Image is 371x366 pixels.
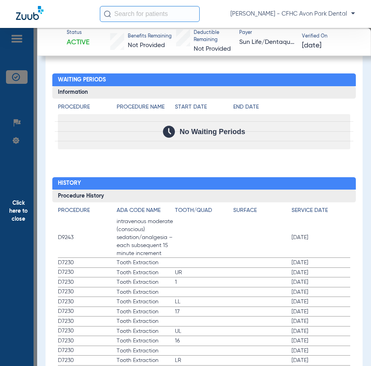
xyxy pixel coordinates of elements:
[117,337,175,345] span: Tooth Extraction
[117,206,175,218] app-breakdown-title: ADA Code Name
[175,103,233,111] h4: Start Date
[58,327,116,335] span: D7230
[233,103,350,111] h4: End Date
[175,308,233,316] span: 17
[117,278,175,286] span: Tooth Extraction
[117,356,175,364] span: Tooth Extraction
[230,10,355,18] span: [PERSON_NAME] - CFHC Avon Park Dental
[67,30,89,37] span: Status
[52,190,355,202] h3: Procedure History
[302,41,321,51] span: [DATE]
[292,308,350,316] span: [DATE]
[58,103,116,111] h4: Procedure
[58,206,116,215] h4: Procedure
[52,177,355,190] h2: History
[175,327,233,335] span: UL
[58,307,116,316] span: D7230
[117,347,175,355] span: Tooth Extraction
[292,278,350,286] span: [DATE]
[58,233,116,242] span: D9243
[175,356,233,364] span: LR
[292,259,350,267] span: [DATE]
[292,327,350,335] span: [DATE]
[292,356,350,364] span: [DATE]
[58,288,116,296] span: D7230
[292,206,350,218] app-breakdown-title: Service Date
[233,103,350,114] app-breakdown-title: End Date
[52,86,355,99] h3: Information
[194,46,231,52] span: Not Provided
[292,317,350,325] span: [DATE]
[292,233,350,241] span: [DATE]
[175,337,233,345] span: 16
[302,33,358,40] span: Verified On
[117,298,175,306] span: Tooth Extraction
[292,269,350,277] span: [DATE]
[58,259,116,267] span: D7230
[175,103,233,114] app-breakdown-title: Start Date
[67,38,89,47] span: Active
[117,308,175,316] span: Tooth Extraction
[117,259,175,267] span: Tooth Extraction
[58,268,116,277] span: D7230
[117,103,175,114] app-breakdown-title: Procedure Name
[100,6,200,22] input: Search for patients
[52,73,355,86] h2: Waiting Periods
[58,356,116,365] span: D7230
[58,298,116,306] span: D7230
[58,317,116,326] span: D7230
[104,10,111,18] img: Search Icon
[175,269,233,277] span: UR
[128,42,165,49] span: Not Provided
[128,33,172,40] span: Benefits Remaining
[58,103,116,114] app-breakdown-title: Procedure
[117,317,175,325] span: Tooth Extraction
[117,327,175,335] span: Tooth Extraction
[58,346,116,355] span: D7230
[58,278,116,287] span: D7230
[194,30,232,44] span: Deductible Remaining
[292,347,350,355] span: [DATE]
[58,337,116,345] span: D7230
[292,288,350,296] span: [DATE]
[175,298,233,306] span: LL
[239,30,295,37] span: Payer
[163,126,175,138] img: Calendar
[239,38,295,47] span: Sun Life/Dentaquest - AI
[292,337,350,345] span: [DATE]
[331,328,371,366] iframe: Chat Widget
[233,206,292,218] app-breakdown-title: Surface
[175,278,233,286] span: 1
[292,298,350,306] span: [DATE]
[175,206,233,215] h4: Tooth/Quad
[117,269,175,277] span: Tooth Extraction
[16,6,44,20] img: Zuub Logo
[180,128,245,136] span: No Waiting Periods
[292,206,350,215] h4: Service Date
[117,218,175,257] span: intravenous moderate (conscious) sedation/analgesia – each subsequent 15 minute increment
[117,103,175,111] h4: Procedure Name
[233,206,292,215] h4: Surface
[117,206,175,215] h4: ADA Code Name
[117,288,175,296] span: Tooth Extraction
[58,206,116,218] app-breakdown-title: Procedure
[175,206,233,218] app-breakdown-title: Tooth/Quad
